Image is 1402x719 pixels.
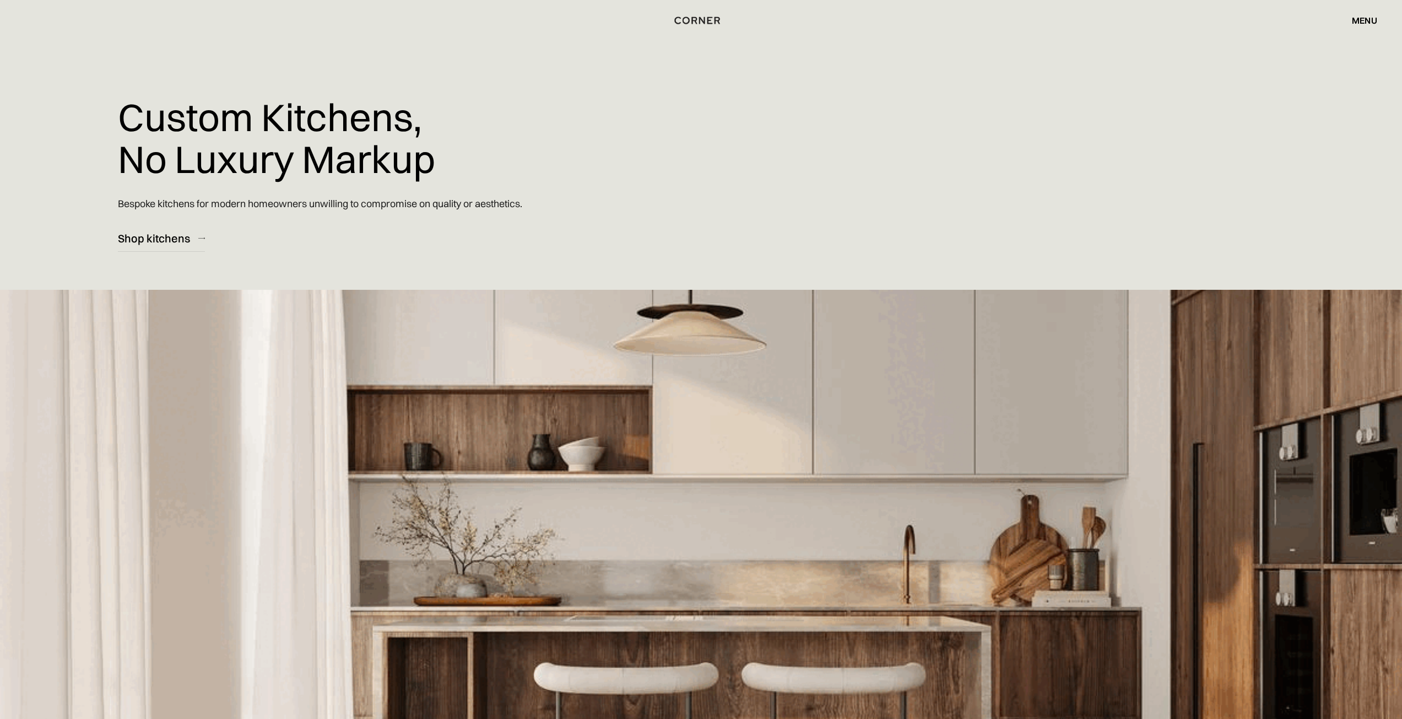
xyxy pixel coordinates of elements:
div: menu [1352,16,1377,25]
h1: Custom Kitchens, No Luxury Markup [118,88,435,188]
div: Shop kitchens [118,231,190,246]
a: Shop kitchens [118,225,205,252]
p: Bespoke kitchens for modern homeowners unwilling to compromise on quality or aesthetics. [118,188,522,219]
div: menu [1341,11,1377,30]
a: home [647,13,755,28]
